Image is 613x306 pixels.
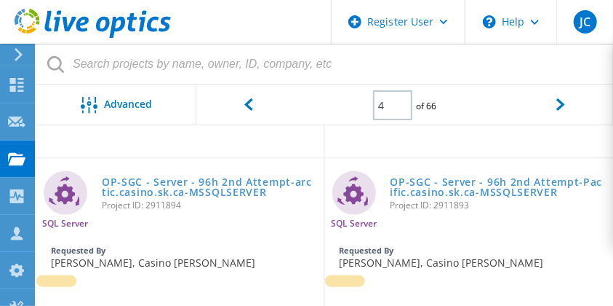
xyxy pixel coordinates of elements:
[390,201,606,210] span: Project ID: 2911893
[15,31,171,41] a: Live Optics Dashboard
[102,201,316,210] span: Project ID: 2911894
[340,246,599,254] div: Requested By
[105,98,153,109] span: Advanced
[483,15,496,28] svg: \n
[102,177,316,197] a: OP-SGC - Server - 96h 2nd Attempt-arctic.casino.sk.ca-MSSQLSERVER
[51,246,309,254] div: Requested By
[390,177,606,197] a: OP-SGC - Server - 96h 2nd Attempt-Pacific.casino.sk.ca-MSSQLSERVER
[580,16,590,28] span: JC
[331,219,377,228] span: SQL Server
[36,239,324,275] div: [PERSON_NAME], Casino [PERSON_NAME]
[43,219,89,228] span: SQL Server
[416,100,436,112] span: of 66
